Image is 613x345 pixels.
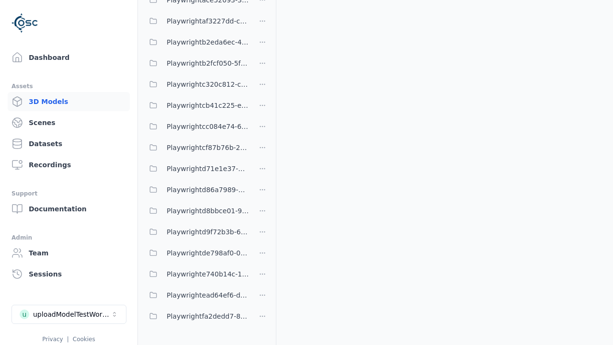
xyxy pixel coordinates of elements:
[167,163,249,174] span: Playwrightd71e1e37-d31c-4572-b04d-3c18b6f85a3d
[167,121,249,132] span: Playwrightcc084e74-6bd9-4f7e-8d69-516a74321fe7
[167,184,249,195] span: Playwrightd86a7989-a27e-4cc3-9165-73b2f9dacd14
[144,307,249,326] button: Playwrightfa2dedd7-83d1-48b2-a06f-a16c3db01942
[167,247,249,259] span: Playwrightde798af0-0a13-4792-ac1d-0e6eb1e31492
[144,201,249,220] button: Playwrightd8bbce01-9637-468c-8f59-1050d21f77ba
[8,134,130,153] a: Datasets
[11,10,38,36] img: Logo
[144,286,249,305] button: Playwrightead64ef6-db1b-4d5a-b49f-5bade78b8f72
[167,36,249,48] span: Playwrightb2eda6ec-40de-407c-a5c5-49f5bc2d938f
[144,222,249,241] button: Playwrightd9f72b3b-66f5-4fd0-9c49-a6be1a64c72c
[20,310,29,319] div: u
[8,199,130,218] a: Documentation
[8,48,130,67] a: Dashboard
[144,159,249,178] button: Playwrightd71e1e37-d31c-4572-b04d-3c18b6f85a3d
[167,142,249,153] span: Playwrightcf87b76b-25d2-4f03-98a0-0e4abce8ca21
[167,57,249,69] span: Playwrightb2fcf050-5f27-47cb-87c2-faf00259dd62
[167,310,249,322] span: Playwrightfa2dedd7-83d1-48b2-a06f-a16c3db01942
[167,100,249,111] span: Playwrightcb41c225-e288-4c3c-b493-07c6e16c0d29
[144,138,249,157] button: Playwrightcf87b76b-25d2-4f03-98a0-0e4abce8ca21
[8,113,130,132] a: Scenes
[167,79,249,90] span: Playwrightc320c812-c1c4-4e9b-934e-2277c41aca46
[167,226,249,238] span: Playwrightd9f72b3b-66f5-4fd0-9c49-a6be1a64c72c
[144,96,249,115] button: Playwrightcb41c225-e288-4c3c-b493-07c6e16c0d29
[144,54,249,73] button: Playwrightb2fcf050-5f27-47cb-87c2-faf00259dd62
[8,92,130,111] a: 3D Models
[144,180,249,199] button: Playwrightd86a7989-a27e-4cc3-9165-73b2f9dacd14
[8,264,130,284] a: Sessions
[11,80,126,92] div: Assets
[144,33,249,52] button: Playwrightb2eda6ec-40de-407c-a5c5-49f5bc2d938f
[11,305,126,324] button: Select a workspace
[167,289,249,301] span: Playwrightead64ef6-db1b-4d5a-b49f-5bade78b8f72
[167,205,249,217] span: Playwrightd8bbce01-9637-468c-8f59-1050d21f77ba
[144,11,249,31] button: Playwrightaf3227dd-cec8-46a2-ae8b-b3eddda3a63a
[144,243,249,263] button: Playwrightde798af0-0a13-4792-ac1d-0e6eb1e31492
[8,243,130,263] a: Team
[8,155,130,174] a: Recordings
[144,75,249,94] button: Playwrightc320c812-c1c4-4e9b-934e-2277c41aca46
[167,15,249,27] span: Playwrightaf3227dd-cec8-46a2-ae8b-b3eddda3a63a
[167,268,249,280] span: Playwrighte740b14c-14da-4387-887c-6b8e872d97ef
[67,336,69,343] span: |
[144,264,249,284] button: Playwrighte740b14c-14da-4387-887c-6b8e872d97ef
[144,117,249,136] button: Playwrightcc084e74-6bd9-4f7e-8d69-516a74321fe7
[33,310,111,319] div: uploadModelTestWorkspace
[73,336,95,343] a: Cookies
[11,188,126,199] div: Support
[11,232,126,243] div: Admin
[42,336,63,343] a: Privacy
